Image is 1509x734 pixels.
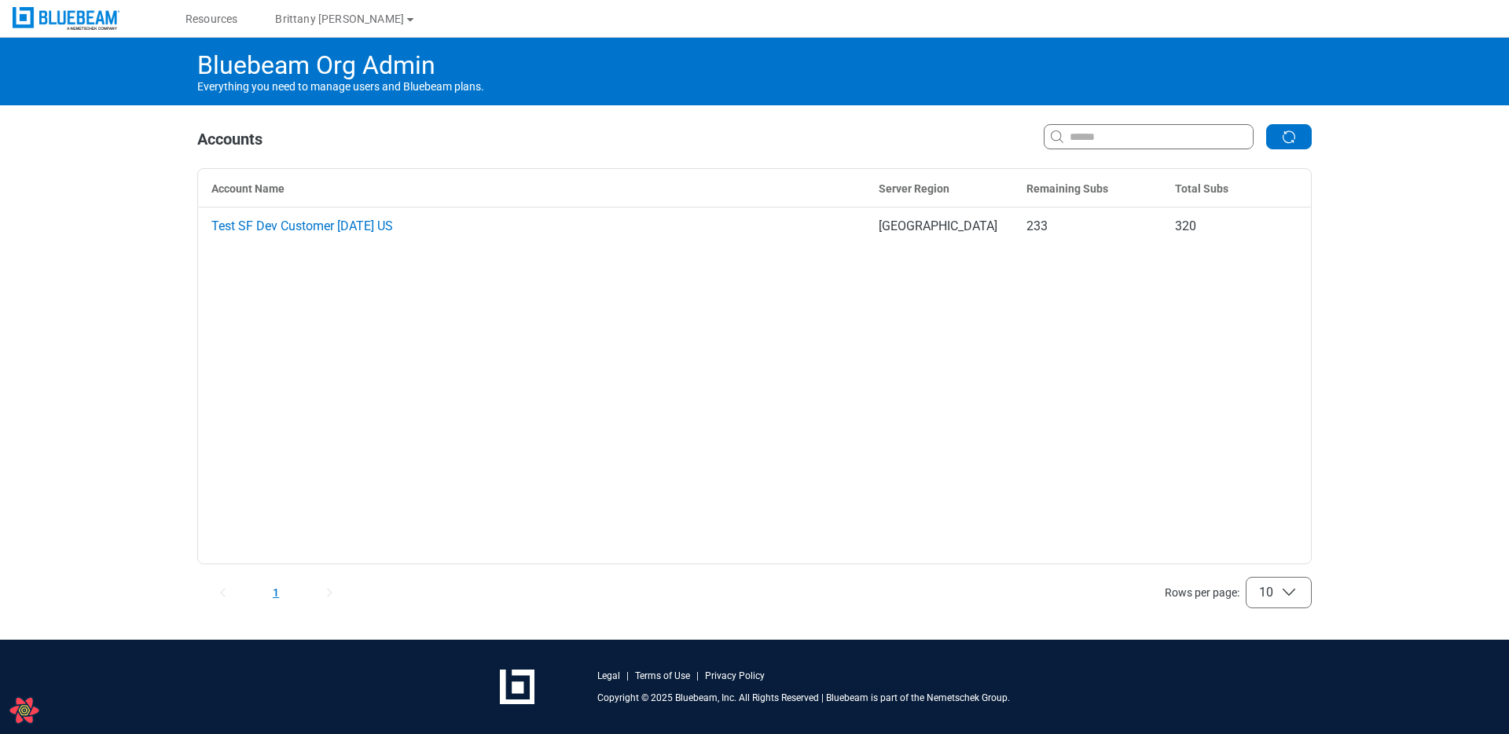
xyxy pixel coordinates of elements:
[197,130,263,156] h1: Accounts
[1165,586,1239,599] span: Rows per page :
[879,181,1002,196] div: Server Region
[1162,207,1311,245] td: 320
[597,670,620,682] a: Legal
[1014,207,1162,245] td: 233
[211,218,393,233] span: Test SF Dev Customer [DATE] US
[597,692,1010,704] p: Copyright © 2025 Bluebeam, Inc. All Rights Reserved | Bluebeam is part of the Nemetschek Group.
[185,38,1324,105] div: Everything you need to manage users and Bluebeam plans.
[197,580,248,605] button: Previous Page
[635,670,690,682] a: Terms of Use
[866,207,1015,245] td: [GEOGRAPHIC_DATA]
[705,670,765,682] a: Privacy Policy
[254,580,298,605] button: 1
[167,6,256,31] button: Resources
[1246,577,1312,608] button: Rows per page
[304,580,354,605] button: Next Page
[256,6,435,31] button: Brittany [PERSON_NAME]
[1259,585,1273,600] span: 10
[597,670,765,682] div: | |
[13,7,119,30] img: Bluebeam, Inc.
[197,50,1312,80] h1: Bluebeam Org Admin
[198,169,1311,245] table: bb-data-table
[9,695,40,726] button: Open React Query Devtools
[211,181,854,196] div: Account Name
